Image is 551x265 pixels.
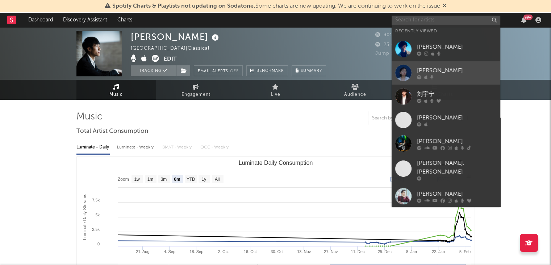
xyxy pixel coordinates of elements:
button: Summary [292,65,326,76]
text: 4. Sep [164,249,175,254]
button: Edit [164,55,177,64]
text: 5. Feb [459,249,470,254]
text: 0 [97,242,99,246]
a: Charts [112,13,137,27]
text: YTD [186,177,195,182]
div: Luminate - Weekly [117,141,155,154]
a: Music [76,80,156,100]
a: [PERSON_NAME] [392,184,500,208]
text: 2. Oct [218,249,228,254]
span: Engagement [181,90,210,99]
text: Luminate Daily Consumption [238,160,313,166]
button: Email AlertsOff [194,65,243,76]
text: 5k [95,213,100,217]
button: Tracking [131,65,176,76]
text: 11. Dec [351,249,364,254]
text: 1w [134,177,140,182]
a: Audience [316,80,395,100]
text: 27. Nov [324,249,338,254]
span: Jump Score: 61.4 [375,51,418,56]
text: 13. Nov [297,249,311,254]
span: 23 662 Monthly Listeners [375,42,445,47]
span: Benchmark [256,67,284,76]
a: 刘宇宁 [392,85,500,108]
div: [PERSON_NAME] [131,31,221,43]
a: [PERSON_NAME] [392,108,500,132]
text: [DATE] [390,176,404,182]
a: [PERSON_NAME], [PERSON_NAME] [392,155,500,184]
div: [PERSON_NAME] [417,113,497,122]
span: Total Artist Consumption [76,127,148,136]
text: Luminate Daily Streams [82,194,87,240]
span: Summary [301,69,322,73]
text: 2.5k [92,227,100,232]
div: Recently Viewed [395,27,497,36]
text: All [214,177,219,182]
div: [PERSON_NAME] [417,66,497,75]
input: Search for artists [392,16,500,25]
div: [GEOGRAPHIC_DATA] | Classical [131,44,218,53]
text: Zoom [118,177,129,182]
span: Spotify Charts & Playlists not updating on Sodatone [112,3,254,9]
span: Live [271,90,280,99]
div: [PERSON_NAME] [417,42,497,51]
a: [PERSON_NAME] [392,37,500,61]
a: Benchmark [246,65,288,76]
span: Dismiss [442,3,447,9]
a: Engagement [156,80,236,100]
div: Luminate - Daily [76,141,110,154]
text: 1m [147,177,153,182]
text: 18. Sep [189,249,203,254]
text: 21. Aug [136,249,149,254]
a: [PERSON_NAME] [392,61,500,85]
em: Off [230,69,239,73]
input: Search by song name or URL [368,115,445,121]
a: Discovery Assistant [58,13,112,27]
div: [PERSON_NAME], [PERSON_NAME] [417,159,497,176]
button: 99+ [521,17,526,23]
text: 1y [201,177,206,182]
text: 3m [160,177,167,182]
a: Dashboard [23,13,58,27]
div: 刘宇宁 [417,90,497,98]
text: 8. Jan [406,249,417,254]
a: Live [236,80,316,100]
text: 16. Oct [243,249,256,254]
div: 99 + [523,15,533,20]
text: 6m [174,177,180,182]
text: 25. Dec [377,249,391,254]
span: 3011 [375,33,395,37]
span: : Some charts are now updating. We are continuing to work on the issue [112,3,440,9]
div: [PERSON_NAME] [417,189,497,198]
span: Audience [344,90,366,99]
a: [PERSON_NAME] [392,132,500,155]
text: 7.5k [92,198,100,202]
text: 22. Jan [431,249,444,254]
div: [PERSON_NAME] [417,137,497,146]
span: Music [109,90,123,99]
text: 30. Oct [271,249,283,254]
